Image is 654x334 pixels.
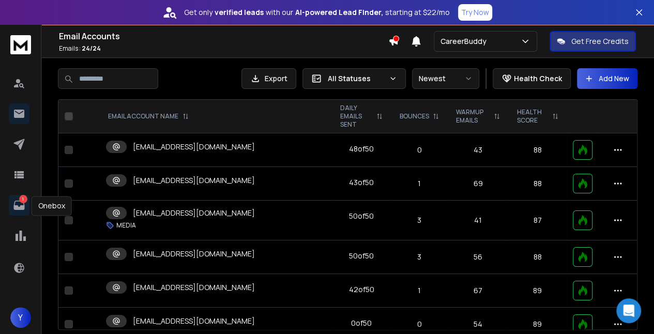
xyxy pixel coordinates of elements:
[340,104,373,129] p: DAILY EMAILS SENT
[349,211,374,221] div: 50 of 50
[447,240,508,274] td: 56
[82,44,101,53] span: 24 / 24
[328,73,385,84] p: All Statuses
[577,68,637,89] button: Add New
[349,144,374,154] div: 48 of 50
[397,252,441,262] p: 3
[19,195,27,203] p: 1
[108,112,189,120] div: EMAIL ACCOUNT NAME
[59,44,388,53] p: Emails :
[397,215,441,225] p: 3
[349,284,374,295] div: 42 of 50
[397,319,441,329] p: 0
[493,68,571,89] button: Health Check
[440,36,491,47] p: CareerBuddy
[32,196,72,216] div: Onebox
[351,318,372,328] div: 0 of 50
[455,108,490,125] p: WARMUP EMAILS
[447,201,508,240] td: 41
[458,4,492,21] button: Try Now
[461,7,489,18] p: Try Now
[508,201,567,240] td: 87
[571,36,629,47] p: Get Free Credits
[133,316,255,326] p: [EMAIL_ADDRESS][DOMAIN_NAME]
[349,251,374,261] div: 50 of 50
[133,249,255,259] p: [EMAIL_ADDRESS][DOMAIN_NAME]
[508,133,567,167] td: 88
[116,221,136,230] p: MEDIA
[397,178,441,189] p: 1
[295,7,383,18] strong: AI-powered Lead Finder,
[241,68,296,89] button: Export
[447,274,508,308] td: 67
[9,195,29,216] a: 1
[10,35,31,54] img: logo
[133,142,255,152] p: [EMAIL_ADDRESS][DOMAIN_NAME]
[508,240,567,274] td: 88
[59,30,388,42] h1: Email Accounts
[447,133,508,167] td: 43
[397,145,441,155] p: 0
[508,274,567,308] td: 89
[215,7,264,18] strong: verified leads
[412,68,479,89] button: Newest
[399,112,429,120] p: BOUNCES
[184,7,450,18] p: Get only with our starting at $22/mo
[516,108,548,125] p: HEALTH SCORE
[133,208,255,218] p: [EMAIL_ADDRESS][DOMAIN_NAME]
[133,175,255,186] p: [EMAIL_ADDRESS][DOMAIN_NAME]
[514,73,562,84] p: Health Check
[10,307,31,328] button: Y
[447,167,508,201] td: 69
[508,167,567,201] td: 88
[133,282,255,293] p: [EMAIL_ADDRESS][DOMAIN_NAME]
[616,298,641,323] div: Open Intercom Messenger
[397,285,441,296] p: 1
[349,177,374,188] div: 43 of 50
[550,31,636,52] button: Get Free Credits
